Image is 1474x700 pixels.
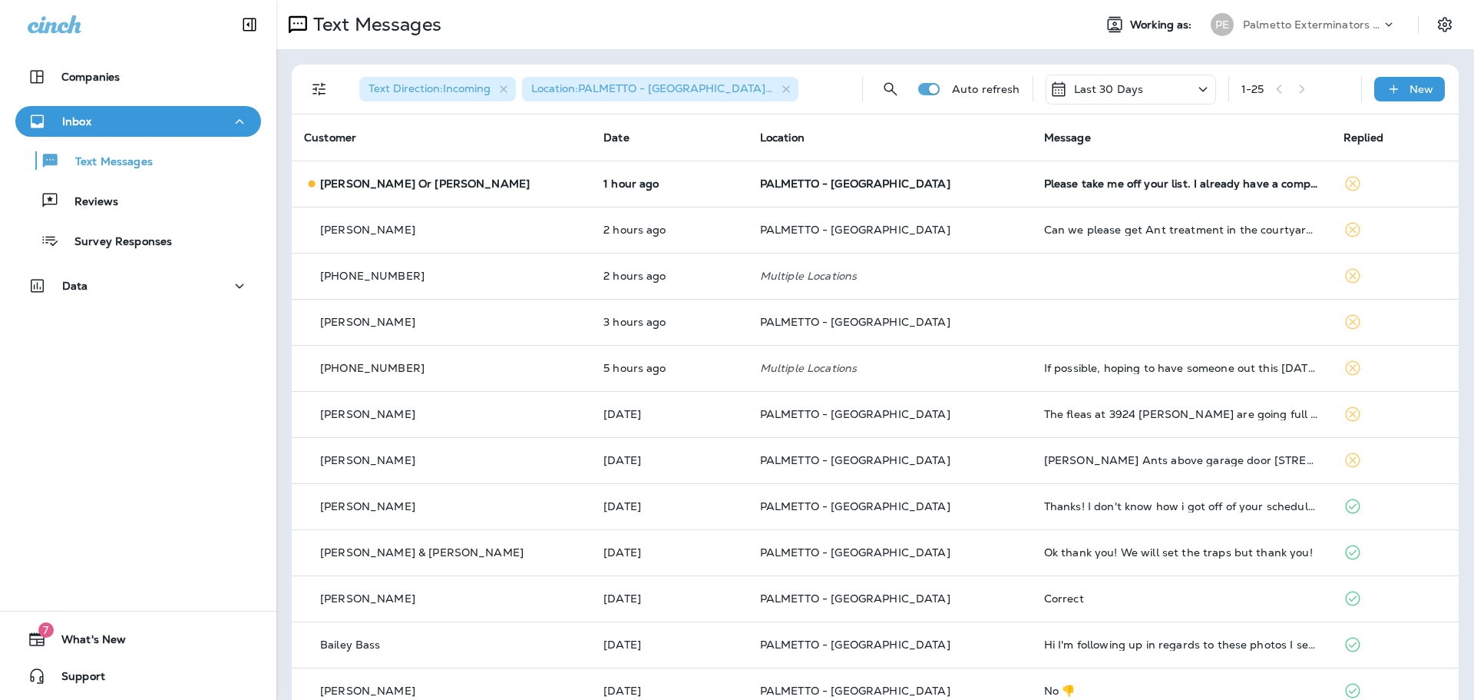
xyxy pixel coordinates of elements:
div: Text Direction:Incoming [359,77,516,101]
span: PALMETTO - [GEOGRAPHIC_DATA] [760,177,950,191]
p: Multiple Locations [760,362,1020,374]
div: PE [1211,13,1234,36]
span: Working as: [1130,18,1195,32]
div: No 👎 [1044,685,1319,697]
p: Sep 23, 2025 02:48 PM [603,454,735,466]
p: Auto refresh [952,83,1020,95]
p: Sep 25, 2025 02:57 PM [603,224,735,236]
p: Sep 23, 2025 02:23 PM [603,500,735,513]
span: 7 [38,622,54,638]
span: Customer [304,131,356,144]
span: Text Direction : Incoming [368,81,491,95]
p: [PERSON_NAME] [320,685,415,697]
div: Ok thank you! We will set the traps but thank you! [1044,546,1319,559]
p: Inbox [62,115,91,128]
span: PALMETTO - [GEOGRAPHIC_DATA] [760,638,950,652]
span: Support [46,670,105,688]
span: PALMETTO - [GEOGRAPHIC_DATA] [760,223,950,237]
div: 1 - 25 [1241,83,1264,95]
div: If possible, hoping to have someone out this coming Monday or Tuesday. We have guest arriving on ... [1044,362,1319,374]
p: Text Messages [307,13,441,36]
button: Companies [15,61,261,92]
span: What's New [46,633,126,652]
div: Carpenter Ants above garage door 954 Key Colony Court Mount Pleasant, SC 29464 [1044,454,1319,466]
button: Text Messages [15,144,261,177]
p: Data [62,280,88,292]
span: Message [1044,131,1091,144]
span: [PHONE_NUMBER] [320,269,425,283]
p: Companies [61,71,120,83]
p: Sep 25, 2025 01:09 PM [603,316,735,328]
button: Inbox [15,106,261,137]
span: PALMETTO - [GEOGRAPHIC_DATA] [760,546,950,559]
span: Replied [1343,131,1383,144]
button: Settings [1431,11,1459,38]
p: Last 30 Days [1074,83,1144,95]
div: Hi I'm following up in regards to these photos I sent last week. I was told I'd be notified as to... [1044,639,1319,651]
button: Filters [304,74,335,105]
div: Can we please get Ant treatment in the courtyard on your next visit? [1044,224,1319,236]
p: Sep 25, 2025 11:55 AM [603,362,735,374]
p: Palmetto Exterminators LLC [1243,18,1381,31]
p: Sep 23, 2025 10:30 AM [603,592,735,605]
button: Support [15,661,261,692]
p: Survey Responses [59,235,172,250]
p: Sep 23, 2025 07:09 AM [603,639,735,651]
div: Correct [1044,592,1319,605]
p: [PERSON_NAME] [320,224,415,236]
span: PALMETTO - [GEOGRAPHIC_DATA] [760,592,950,605]
span: PALMETTO - [GEOGRAPHIC_DATA] [760,499,950,513]
p: [PERSON_NAME] [320,500,415,513]
p: Bailey Bass [320,639,381,651]
button: Data [15,270,261,301]
p: Sep 25, 2025 03:40 PM [603,177,735,190]
span: Date [603,131,630,144]
p: Reviews [59,195,118,210]
p: Text Messages [60,155,153,170]
p: [PERSON_NAME] [320,316,415,328]
button: 7What's New [15,624,261,655]
span: [PHONE_NUMBER] [320,361,425,375]
p: [PERSON_NAME] [320,408,415,420]
button: Survey Responses [15,224,261,257]
div: The fleas at 3924 Hilda are going full blast again. We didn't get over there to vacuum it. We mov... [1044,408,1319,420]
p: [PERSON_NAME] Or [PERSON_NAME] [320,177,530,190]
p: Sep 24, 2025 04:08 PM [603,408,735,420]
p: Sep 22, 2025 07:50 PM [603,685,735,697]
p: [PERSON_NAME] & [PERSON_NAME] [320,546,524,559]
span: Location [760,131,805,144]
span: PALMETTO - [GEOGRAPHIC_DATA] [760,684,950,698]
p: Sep 23, 2025 11:57 AM [603,546,735,559]
span: PALMETTO - [GEOGRAPHIC_DATA] [760,315,950,329]
span: Location : PALMETTO - [GEOGRAPHIC_DATA] +1 [531,81,776,95]
button: Collapse Sidebar [228,9,271,40]
span: PALMETTO - [GEOGRAPHIC_DATA] [760,453,950,467]
div: Location:PALMETTO - [GEOGRAPHIC_DATA]+1 [522,77,798,101]
p: [PERSON_NAME] [320,592,415,605]
span: PALMETTO - [GEOGRAPHIC_DATA] [760,407,950,421]
div: Thanks! I don't know how i got off of your schedule? We have been customers since 2003 [1044,500,1319,513]
p: [PERSON_NAME] [320,454,415,466]
p: Sep 25, 2025 02:05 PM [603,270,735,282]
p: Multiple Locations [760,270,1020,282]
button: Search Messages [875,74,906,105]
p: New [1410,83,1433,95]
button: Reviews [15,184,261,217]
div: Please take me off your list. I already have a company that takes care of that. Thank you. [1044,177,1319,190]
